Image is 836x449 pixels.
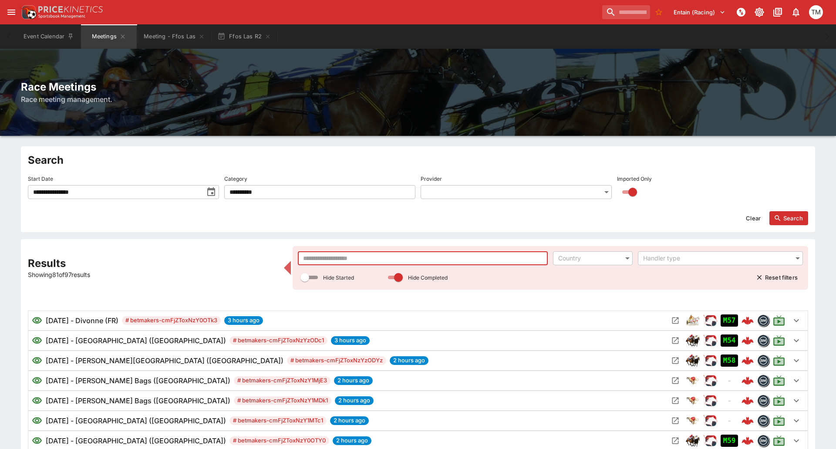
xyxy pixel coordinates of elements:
[703,374,717,388] img: racing.png
[773,314,785,327] svg: Live
[703,414,717,428] img: racing.png
[758,355,769,366] img: betmakers.png
[757,415,769,427] div: betmakers
[757,395,769,407] div: betmakers
[721,375,738,387] div: No Jetbet
[32,375,42,386] svg: Visible
[721,334,738,347] div: Imported to Jetbet as OPEN
[330,416,369,425] span: 2 hours ago
[46,435,226,446] h6: [DATE] - [GEOGRAPHIC_DATA] ([GEOGRAPHIC_DATA])
[686,314,700,327] img: harness_racing.png
[32,315,42,326] svg: Visible
[733,4,749,20] button: NOT Connected to PK
[212,24,276,49] button: Ffos Las R2
[703,334,717,348] img: racing.png
[703,434,717,448] img: racing.png
[758,315,769,326] img: betmakers.png
[32,355,42,366] svg: Visible
[46,355,283,366] h6: [DATE] - [PERSON_NAME][GEOGRAPHIC_DATA] ([GEOGRAPHIC_DATA])
[758,335,769,346] img: betmakers.png
[686,434,700,448] div: horse_racing
[652,5,666,19] button: No Bookmarks
[686,394,700,408] img: greyhound_racing.png
[703,374,717,388] div: ParallelRacing Handler
[28,153,808,167] h2: Search
[806,3,826,22] button: Tristan Matheson
[668,334,682,348] button: Open Meeting
[703,354,717,368] div: ParallelRacing Handler
[224,175,247,182] p: Category
[335,396,374,405] span: 2 hours ago
[809,5,823,19] div: Tristan Matheson
[770,4,785,20] button: Documentation
[668,5,731,19] button: Select Tenant
[773,435,785,447] svg: Live
[28,257,279,270] h2: Results
[203,184,219,200] button: toggle date time picker
[703,414,717,428] div: ParallelRacing Handler
[757,354,769,367] div: betmakers
[773,354,785,367] svg: Live
[758,435,769,446] img: betmakers.png
[703,434,717,448] div: ParallelRacing Handler
[686,434,700,448] img: horse_racing.png
[686,314,700,327] div: harness_racing
[224,316,263,325] span: 3 hours ago
[773,375,785,387] svg: Live
[46,375,230,386] h6: [DATE] - [PERSON_NAME] Bags ([GEOGRAPHIC_DATA])
[19,3,37,21] img: PriceKinetics Logo
[46,395,230,406] h6: [DATE] - [PERSON_NAME] Bags ([GEOGRAPHIC_DATA])
[421,175,442,182] p: Provider
[668,434,682,448] button: Open Meeting
[742,395,754,407] img: logo-cerberus--red.svg
[721,354,738,367] div: Imported to Jetbet as CLOSE
[28,175,53,182] p: Start Date
[32,435,42,446] svg: Visible
[686,354,700,368] div: horse_racing
[742,375,754,387] img: logo-cerberus--red.svg
[331,336,370,345] span: 3 hours ago
[3,4,19,20] button: open drawer
[46,415,226,426] h6: [DATE] - [GEOGRAPHIC_DATA] ([GEOGRAPHIC_DATA])
[773,334,785,347] svg: Live
[757,375,769,387] div: betmakers
[686,394,700,408] div: greyhound_racing
[703,354,717,368] img: racing.png
[757,314,769,327] div: betmakers
[703,394,717,408] img: racing.png
[757,435,769,447] div: betmakers
[703,314,717,327] img: racing.png
[234,376,330,385] span: # betmakers-cmFjZToxNzY1MjE3
[21,80,815,94] h2: Race Meetings
[390,356,428,365] span: 2 hours ago
[21,94,815,105] h6: Race meeting management.
[686,414,700,428] img: greyhound_racing.png
[703,394,717,408] div: ParallelRacing Handler
[769,211,808,225] button: Search
[742,334,754,347] img: logo-cerberus--red.svg
[334,376,373,385] span: 2 hours ago
[668,354,682,368] button: Open Meeting
[229,416,327,425] span: # betmakers-cmFjZToxNzY1MTc1
[742,314,754,327] img: logo-cerberus--red.svg
[773,395,785,407] svg: Live
[742,435,754,447] img: logo-cerberus--red.svg
[741,211,766,225] button: Clear
[229,436,329,445] span: # betmakers-cmFjZToxNzY0OTY0
[686,414,700,428] div: greyhound_racing
[758,415,769,426] img: betmakers.png
[758,375,769,386] img: betmakers.png
[757,334,769,347] div: betmakers
[32,415,42,426] svg: Visible
[18,24,79,49] button: Event Calendar
[703,314,717,327] div: ParallelRacing Handler
[686,334,700,348] div: horse_racing
[686,334,700,348] img: horse_racing.png
[721,435,738,447] div: Imported to Jetbet as OPEN
[686,354,700,368] img: horse_racing.png
[38,14,85,18] img: Sportsbook Management
[138,24,210,49] button: Meeting - Ffos Las
[234,396,331,405] span: # betmakers-cmFjZToxNzY1MDk1
[81,24,137,49] button: Meetings
[773,415,785,427] svg: Live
